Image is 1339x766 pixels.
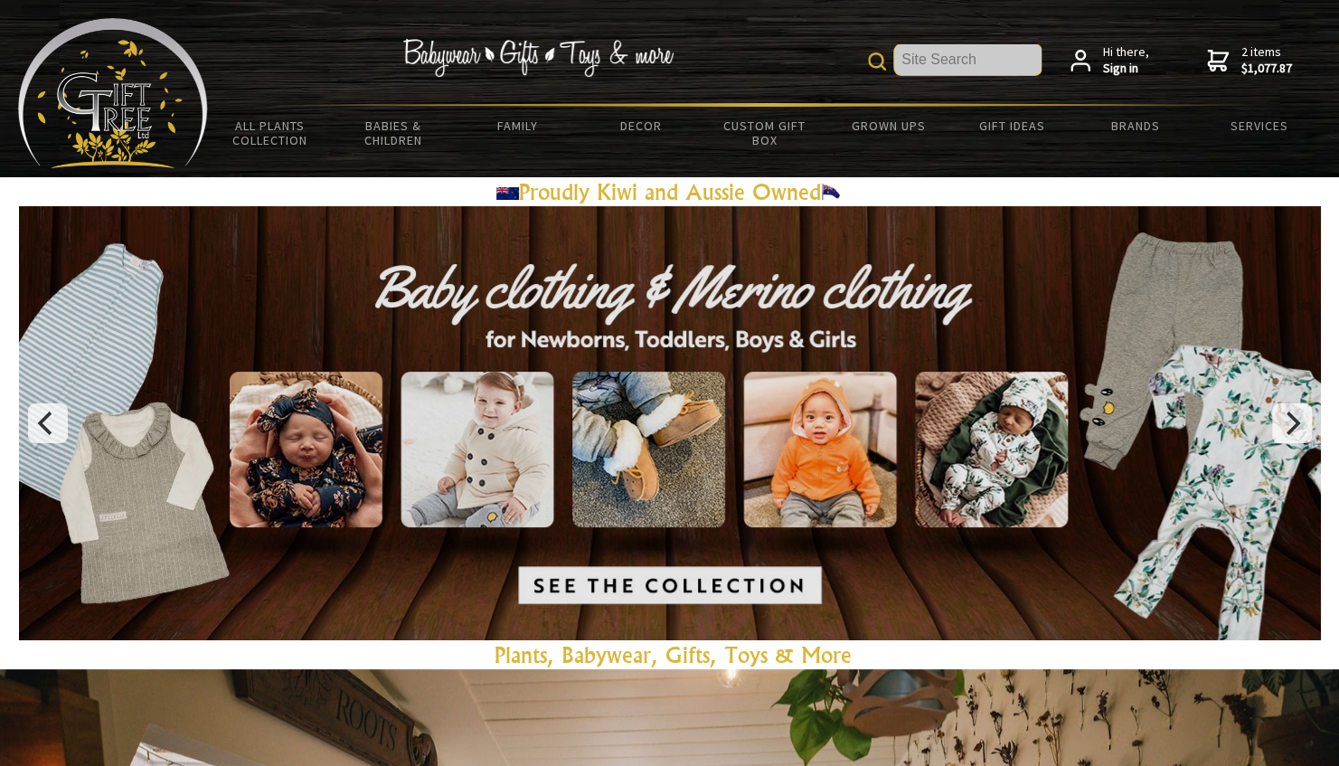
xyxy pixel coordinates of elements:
[495,641,841,668] a: Plants, Babywear, Gifts, Toys & Mor
[208,107,332,159] a: All Plants Collection
[1103,61,1149,77] strong: Sign in
[1207,44,1292,76] a: 2 items$1,077.87
[496,178,844,205] a: Proudly Kiwi and Aussie Owned
[868,52,886,71] img: product search
[950,107,1074,145] a: Gift Ideas
[1073,107,1197,145] a: Brands
[332,107,456,159] a: Babies & Children
[1241,43,1292,76] span: 2 items
[18,18,208,168] img: Babyware - Gifts - Toys and more...
[402,39,674,77] img: Babywear - Gifts - Toys & more
[1241,61,1292,77] strong: $1,077.87
[28,403,68,443] button: Previous
[1197,107,1321,145] a: Services
[1070,44,1149,76] a: Hi there,Sign in
[456,107,580,145] a: Family
[1103,44,1149,76] span: Hi there,
[894,44,1042,75] input: Site Search
[703,107,826,159] a: Custom Gift Box
[826,107,950,145] a: Grown Ups
[579,107,703,145] a: Decor
[1272,403,1312,443] button: Next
